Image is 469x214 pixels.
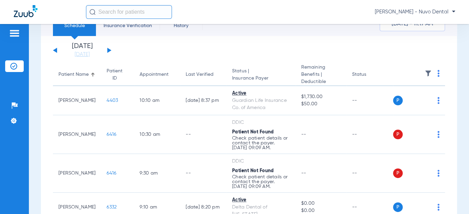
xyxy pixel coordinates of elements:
span: P [393,202,403,212]
div: Last Verified [186,71,221,78]
div: Patient ID [107,68,122,82]
img: group-dot-blue.svg [437,170,439,177]
div: Patient Name [58,71,89,78]
td: [PERSON_NAME] [53,86,101,115]
div: Active [232,90,290,97]
div: DDIC [232,119,290,126]
div: Guardian Life Insurance Co. of America [232,97,290,111]
div: Patient Name [58,71,96,78]
input: Search for patients [86,5,172,19]
span: $0.00 [301,200,341,207]
td: 10:30 AM [134,115,180,154]
span: History [165,22,197,29]
p: Check patient details or contact the payer. [DATE] 09:09 AM. [232,175,290,189]
td: 10:10 AM [134,86,180,115]
span: Insurance Verification [101,22,154,29]
a: [DATE] [62,51,103,58]
td: -- [180,154,227,193]
li: [DATE] [62,43,103,58]
span: P [393,130,403,139]
td: 9:30 AM [134,154,180,193]
span: 6332 [107,205,117,210]
td: [PERSON_NAME] [53,154,101,193]
span: Deductible [301,78,341,85]
img: hamburger-icon [9,29,20,37]
span: 4403 [107,98,118,103]
iframe: Chat Widget [435,181,469,214]
div: Appointment [140,71,175,78]
span: -- [301,132,306,137]
span: P [393,168,403,178]
img: Search Icon [89,9,96,15]
span: 6416 [107,171,116,176]
td: -- [347,154,393,193]
img: Zuub Logo [14,5,37,17]
img: group-dot-blue.svg [437,97,439,104]
td: -- [347,115,393,154]
span: -- [301,171,306,176]
span: P [393,96,403,105]
span: [PERSON_NAME] - Nuvo Dental [375,9,455,15]
span: Patient Not Found [232,130,274,134]
img: filter.svg [425,70,432,77]
div: Active [232,197,290,204]
th: Status | [227,64,296,86]
span: Schedule [58,22,91,29]
img: group-dot-blue.svg [437,70,439,77]
td: -- [180,115,227,154]
div: Patient ID [107,68,129,82]
div: Last Verified [186,71,214,78]
img: group-dot-blue.svg [437,131,439,138]
span: Patient Not Found [232,168,274,173]
span: $50.00 [301,100,341,108]
th: Status [347,64,393,86]
span: 6416 [107,132,116,137]
td: [PERSON_NAME] [53,115,101,154]
td: -- [347,86,393,115]
span: Insurance Payer [232,75,290,82]
div: Appointment [140,71,168,78]
span: [DATE] - 11:17 AM [392,21,433,27]
span: $1,730.00 [301,93,341,100]
th: Remaining Benefits | [296,64,347,86]
div: DDIC [232,158,290,165]
p: Check patient details or contact the payer. [DATE] 09:09 AM. [232,136,290,150]
td: [DATE] 8:37 PM [180,86,227,115]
